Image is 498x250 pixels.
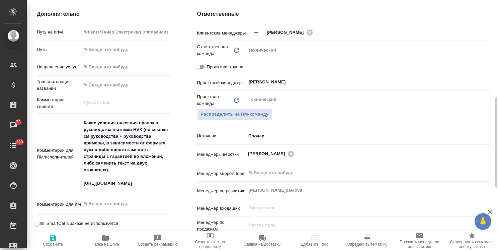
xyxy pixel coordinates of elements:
[347,242,387,247] span: Определить тематику
[197,133,246,139] p: Источник
[37,201,81,208] p: Комментарии для КМ
[197,109,272,120] button: Распределить на ПМ-команду
[248,150,289,157] span: [PERSON_NAME]
[12,119,25,125] span: 73
[288,231,341,250] button: Добавить Todo
[79,231,131,250] button: Папка на Drive
[47,220,118,227] span: SmartCat в заказе не используется
[201,111,269,118] span: Распределить на ПМ-команду
[27,231,79,250] button: Сохранить
[81,45,170,54] input: ✎ Введи что-нибудь
[197,188,246,194] p: Менеджер по развитию
[446,231,498,250] button: Скопировать ссылку на оценку заказа
[393,231,445,250] button: Призвать менеджера по развитию
[248,221,475,229] input: Пустое поле
[84,64,162,70] div: ✎ Введи что-нибудь
[248,169,466,177] input: ✎ Введи что-нибудь
[197,30,246,37] p: Клиентские менеджеры
[197,44,233,57] p: Ответственная команда
[236,231,288,250] button: Заявка на доставку
[197,205,246,212] p: Менеджер входящих
[2,117,25,134] a: 73
[138,242,178,247] span: Создать рекламацию
[2,137,25,154] a: 399
[487,32,488,33] button: Open
[92,242,119,247] span: Папка на Drive
[197,10,491,18] h4: Ответственные
[132,231,184,250] button: Создать рекламацию
[246,130,491,142] div: Прочее
[487,81,488,83] button: Open
[487,153,488,154] button: Open
[37,97,81,110] p: Комментарии клиента
[475,213,491,230] button: 🙏
[301,242,328,247] span: Добавить Todo
[487,172,488,174] button: Open
[81,80,170,90] input: ✎ Введи что-нибудь
[341,231,393,250] button: Определить тематику
[184,231,236,250] button: Создать счет на предоплату
[246,45,491,56] div: Технический
[450,240,494,249] span: Скопировать ссылку на оценку заказа
[244,242,280,247] span: Заявка на доставку
[188,240,232,249] span: Создать счет на предоплату
[397,240,441,249] span: Призвать менеджера по развитию
[37,29,81,36] p: Путь на drive
[197,219,246,233] p: Менеджер по продажам
[37,64,81,70] p: Направление услуг
[197,170,246,177] p: Менеджер support team
[37,78,81,92] p: Транслитерация названий
[37,46,81,53] p: Путь
[197,109,272,120] span: В заказе уже есть ответственный ПМ или ПМ группа
[248,149,296,158] div: [PERSON_NAME]
[37,10,170,18] h4: Дополнительно
[248,204,475,212] input: Пустое поле
[12,139,27,145] span: 399
[81,27,170,37] input: Пустое поле
[81,117,170,189] textarea: Какие условия внесения правок в руководства вытяжки HVX (по ссылке см руководства + руководства п...
[43,242,63,247] span: Сохранить
[81,61,170,73] div: ✎ Введи что-нибудь
[197,151,246,158] p: Менеджеры верстки
[197,79,246,86] p: Проектный менеджер
[477,214,489,229] span: 🙏
[207,64,243,70] span: Проектная группа
[37,147,81,161] p: Комментарии для ПМ/исполнителей
[267,28,315,37] div: [PERSON_NAME]
[197,93,233,107] p: Проектная команда
[267,29,308,36] span: [PERSON_NAME]
[248,24,264,41] button: Добавить менеджера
